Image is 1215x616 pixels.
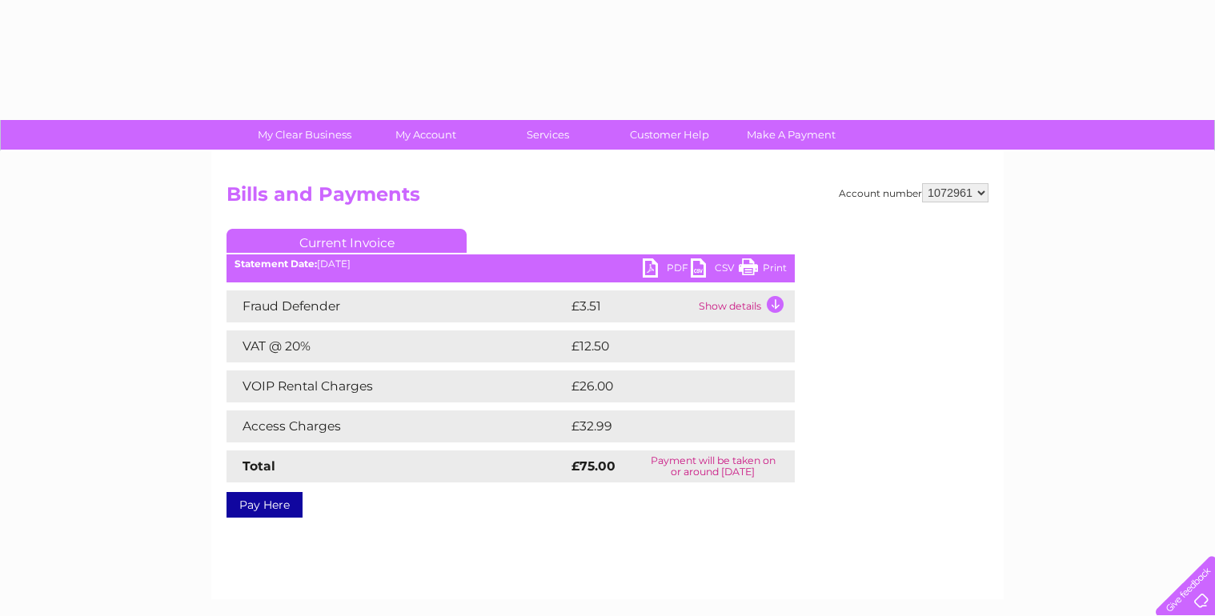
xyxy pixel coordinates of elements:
h2: Bills and Payments [227,183,988,214]
td: £12.50 [567,330,761,362]
td: Payment will be taken on or around [DATE] [632,450,795,482]
a: Pay Here [227,492,303,518]
a: Customer Help [603,120,736,150]
a: Current Invoice [227,229,467,253]
div: Account number [839,183,988,202]
td: £26.00 [567,370,764,402]
td: Access Charges [227,410,567,442]
a: Print [739,258,787,282]
a: CSV [691,258,739,282]
a: My Account [360,120,492,150]
td: £32.99 [567,410,763,442]
a: My Clear Business [239,120,371,150]
strong: Total [243,458,275,474]
strong: £75.00 [571,458,616,474]
a: Make A Payment [725,120,857,150]
td: £3.51 [567,290,695,322]
a: Services [482,120,614,150]
a: PDF [643,258,691,282]
b: Statement Date: [235,258,317,270]
td: VAT @ 20% [227,330,567,362]
div: [DATE] [227,258,795,270]
td: Fraud Defender [227,290,567,322]
td: VOIP Rental Charges [227,370,567,402]
td: Show details [695,290,795,322]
